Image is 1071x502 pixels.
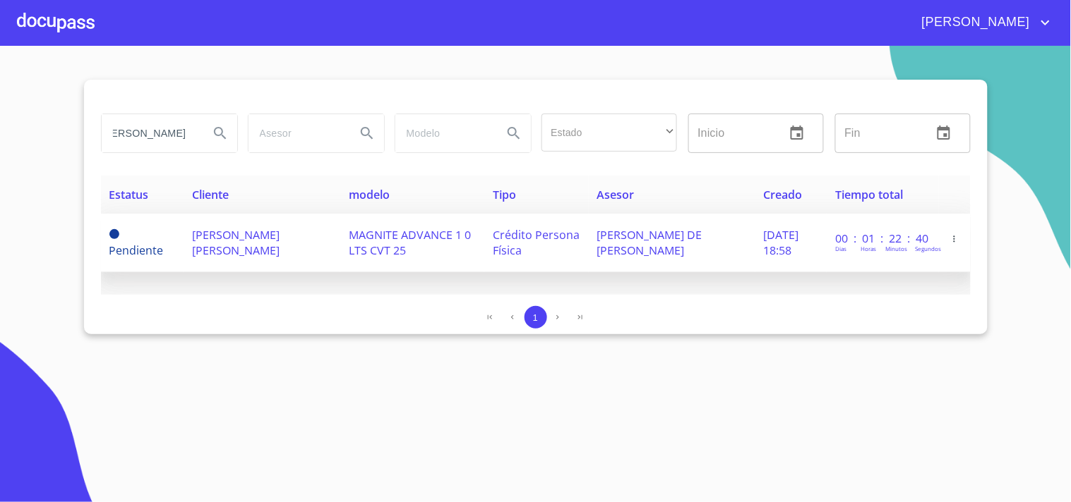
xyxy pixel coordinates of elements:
[109,187,149,202] span: Estatus
[533,312,538,323] span: 1
[192,187,229,202] span: Cliente
[497,116,531,150] button: Search
[493,187,516,202] span: Tipo
[764,227,799,258] span: [DATE] 18:58
[349,187,390,202] span: modelo
[102,114,198,152] input: search
[597,227,702,258] span: [PERSON_NAME] DE [PERSON_NAME]
[192,227,280,258] span: [PERSON_NAME] [PERSON_NAME]
[542,114,677,152] div: ​
[885,245,907,252] p: Minutos
[493,227,580,258] span: Crédito Persona Física
[835,231,931,246] p: 00 : 01 : 22 : 40
[395,114,491,152] input: search
[911,11,1054,34] button: account of current user
[249,114,345,152] input: search
[911,11,1037,34] span: [PERSON_NAME]
[203,116,237,150] button: Search
[109,243,164,258] span: Pendiente
[109,229,119,239] span: Pendiente
[835,187,903,202] span: Tiempo total
[764,187,803,202] span: Creado
[525,306,547,329] button: 1
[835,245,846,252] p: Dias
[915,245,941,252] p: Segundos
[597,187,635,202] span: Asesor
[350,116,384,150] button: Search
[861,245,876,252] p: Horas
[349,227,471,258] span: MAGNITE ADVANCE 1 0 LTS CVT 25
